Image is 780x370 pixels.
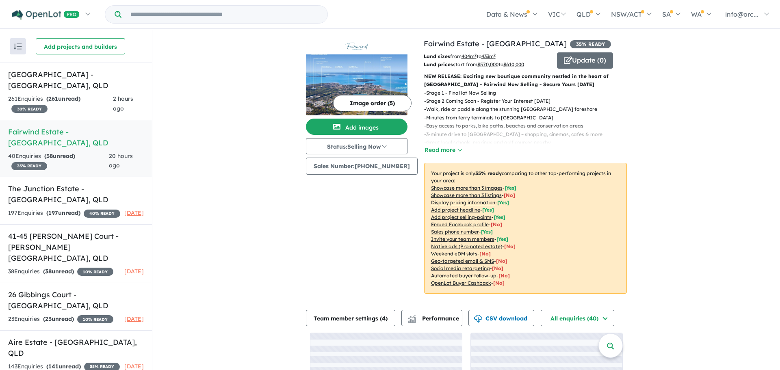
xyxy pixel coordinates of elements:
span: [ Yes ] [481,229,493,235]
span: 40 % READY [84,210,120,218]
u: $ 570,000 [477,61,498,67]
span: 197 [48,209,58,216]
strong: ( unread) [46,363,81,370]
button: Image order (5) [333,95,412,111]
u: 433 m [481,53,496,59]
u: Weekend eDM slots [431,251,477,257]
h5: [GEOGRAPHIC_DATA] - [GEOGRAPHIC_DATA] , QLD [8,69,144,91]
div: 38 Enquir ies [8,267,113,277]
u: Add project headline [431,207,480,213]
span: [No] [498,273,510,279]
img: bar-chart.svg [408,317,416,322]
span: Performance [409,315,459,322]
button: Status:Selling Now [306,138,407,154]
span: 20 hours ago [109,152,133,169]
strong: ( unread) [43,268,74,275]
p: - Stage 2 Coming Soon - Register Your Interest [DATE] [424,97,633,105]
span: [ Yes ] [497,199,509,206]
a: Fairwind Estate - [GEOGRAPHIC_DATA] [424,39,567,48]
span: [DATE] [124,268,144,275]
button: Read more [424,145,462,155]
h5: Aire Estate - [GEOGRAPHIC_DATA] , QLD [8,337,144,359]
b: Land sizes [424,53,450,59]
u: Native ads (Promoted estate) [431,243,502,249]
span: 4 [382,315,386,322]
p: - Easy access to parks, bike paths, beaches and conservation areas [424,122,633,130]
p: - Walk, ride or paddle along the stunning [GEOGRAPHIC_DATA] foreshore [424,105,633,113]
u: $ 610,000 [503,61,524,67]
span: 10 % READY [77,268,113,276]
p: - 3-minute drive to [GEOGRAPHIC_DATA] – shopping, cinemas, cafes & more [424,130,633,138]
span: [DATE] [124,315,144,322]
span: [DATE] [124,209,144,216]
span: [ No ] [504,192,515,198]
a: Fairwind Estate - Victoria Point LogoFairwind Estate - Victoria Point [306,38,407,115]
u: Add project selling-points [431,214,492,220]
button: Add projects and builders [36,38,125,54]
button: Update (0) [557,52,613,69]
u: Showcase more than 3 images [431,185,503,191]
div: 23 Enquir ies [8,314,113,324]
div: 40 Enquir ies [8,151,109,171]
img: Fairwind Estate - Victoria Point Logo [309,41,404,51]
span: to [498,61,524,67]
button: Performance [401,310,462,326]
u: Sales phone number [431,229,479,235]
span: 261 [48,95,58,102]
u: Display pricing information [431,199,495,206]
u: OpenLot Buyer Cashback [431,280,491,286]
p: - Stage 1 - Final lot Now Selling [424,89,633,97]
h5: 26 Gibbings Court - [GEOGRAPHIC_DATA] , QLD [8,289,144,311]
span: [No] [479,251,491,257]
button: Team member settings (4) [306,310,395,326]
span: 23 [45,315,52,322]
u: Invite your team members [431,236,494,242]
div: 261 Enquir ies [8,94,113,114]
strong: ( unread) [43,315,74,322]
span: [ Yes ] [496,236,508,242]
h5: The Junction Estate - [GEOGRAPHIC_DATA] , QLD [8,183,144,205]
img: sort.svg [14,43,22,50]
span: to [477,53,496,59]
strong: ( unread) [44,152,75,160]
span: [ No ] [491,221,502,227]
p: NEW RELEASE: Exciting new boutique community nestled in the heart of [GEOGRAPHIC_DATA] - Fairwind... [424,72,627,89]
div: 197 Enquir ies [8,208,120,218]
u: Showcase more than 3 listings [431,192,502,198]
img: line-chart.svg [408,315,415,319]
img: Openlot PRO Logo White [12,10,80,20]
span: info@orc... [725,10,758,18]
u: Automated buyer follow-up [431,273,496,279]
h5: 41-45 [PERSON_NAME] Court - [PERSON_NAME][GEOGRAPHIC_DATA] , QLD [8,231,144,264]
span: 38 [46,152,53,160]
span: [ Yes ] [505,185,516,191]
u: Embed Facebook profile [431,221,489,227]
span: 30 % READY [11,105,48,113]
button: All enquiries (40) [541,310,614,326]
u: Social media retargeting [431,265,490,271]
sup: 2 [494,53,496,57]
span: 38 [45,268,52,275]
p: - Minutes from ferry terminals to [GEOGRAPHIC_DATA] [424,114,633,122]
span: [DATE] [124,363,144,370]
span: [No] [504,243,516,249]
img: download icon [474,315,482,323]
h5: Fairwind Estate - [GEOGRAPHIC_DATA] , QLD [8,126,144,148]
span: [ Yes ] [494,214,505,220]
img: Fairwind Estate - Victoria Point [306,54,407,115]
span: [ Yes ] [482,207,494,213]
button: Sales Number:[PHONE_NUMBER] [306,158,418,175]
button: Add images [306,119,407,135]
input: Try estate name, suburb, builder or developer [123,6,326,23]
u: Geo-targeted email & SMS [431,258,494,264]
span: [No] [492,265,503,271]
strong: ( unread) [46,95,80,102]
button: CSV download [468,310,534,326]
span: 35 % READY [11,162,47,170]
p: from [424,52,551,61]
u: 404 m [461,53,477,59]
span: 141 [48,363,58,370]
p: Your project is only comparing to other top-performing projects in your area: - - - - - - - - - -... [424,163,627,294]
sup: 2 [474,53,477,57]
b: 35 % ready [475,170,502,176]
